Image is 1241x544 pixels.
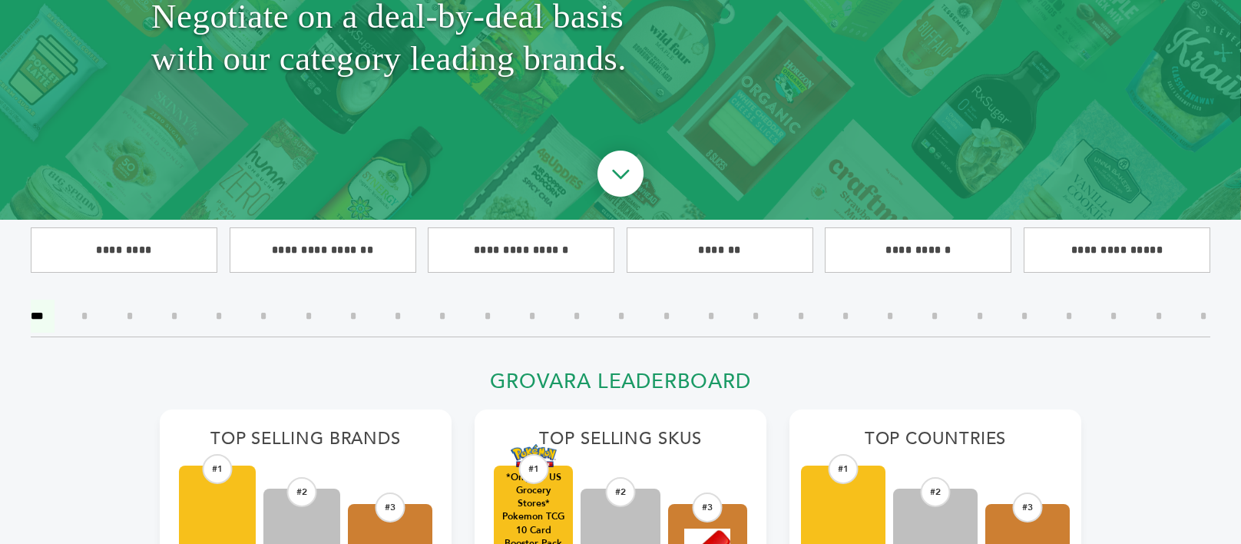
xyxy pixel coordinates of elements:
img: *Only for US Grocery Stores* Pokemon TCG 10 Card Booster Pack – Newest Release (Case of 144 Packs... [511,444,557,468]
h2: Top Selling Brands [179,429,432,458]
div: #3 [1013,493,1043,522]
div: #2 [605,477,635,507]
div: #3 [693,493,723,522]
img: ourBrandsHeroArrow.png [580,135,661,217]
h2: Top Selling SKUs [494,429,747,458]
div: #2 [921,477,951,507]
h2: Top Countries [809,429,1062,458]
div: #2 [287,477,317,507]
div: #1 [203,454,233,484]
h2: Grovara Leaderboard [160,370,1081,403]
div: #1 [829,454,859,484]
div: #1 [518,454,548,484]
div: #3 [376,493,405,522]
